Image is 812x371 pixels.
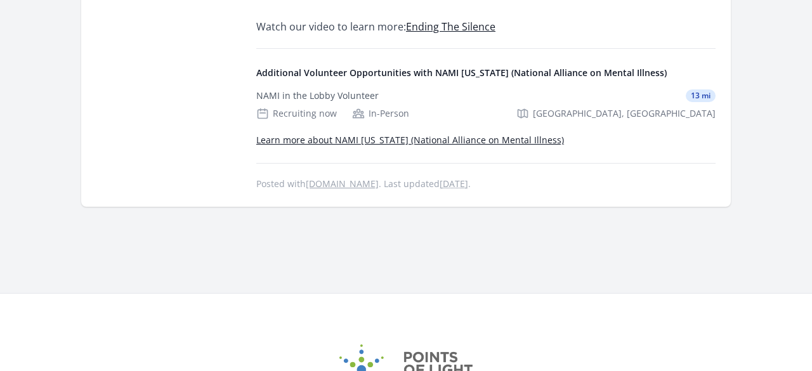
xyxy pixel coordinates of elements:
[406,20,495,34] a: Ending The Silence
[256,134,564,146] a: Learn more about NAMI [US_STATE] (National Alliance on Mental Illness)
[256,179,716,189] p: Posted with . Last updated .
[440,178,468,190] abbr: Tue, Sep 9, 2025 3:48 PM
[686,89,716,102] span: 13 mi
[306,178,379,190] a: [DOMAIN_NAME]
[256,67,716,79] h4: Additional Volunteer Opportunities with NAMI [US_STATE] (National Alliance on Mental Illness)
[533,107,716,120] span: [GEOGRAPHIC_DATA], [GEOGRAPHIC_DATA]
[256,18,627,36] p: Watch our video to learn more:
[256,107,337,120] div: Recruiting now
[256,89,379,102] div: NAMI in the Lobby Volunteer
[251,79,721,130] a: NAMI in the Lobby Volunteer 13 mi Recruiting now In-Person [GEOGRAPHIC_DATA], [GEOGRAPHIC_DATA]
[352,107,409,120] div: In-Person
